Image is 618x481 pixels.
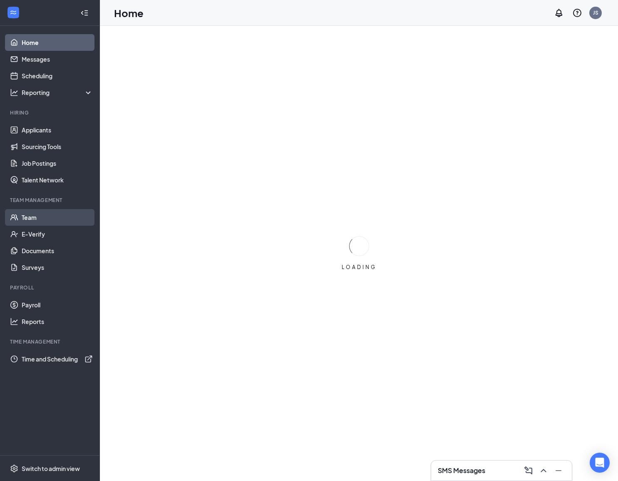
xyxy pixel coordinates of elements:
a: Documents [22,242,93,259]
svg: Collapse [80,9,89,17]
a: Reports [22,313,93,330]
div: Switch to admin view [22,464,80,473]
a: E-Verify [22,226,93,242]
svg: Settings [10,464,18,473]
h3: SMS Messages [438,466,485,475]
svg: Analysis [10,88,18,97]
a: Talent Network [22,172,93,188]
a: Payroll [22,297,93,313]
button: Minimize [552,464,565,477]
div: Open Intercom Messenger [590,453,610,473]
a: Team [22,209,93,226]
svg: Minimize [553,466,563,476]
a: Job Postings [22,155,93,172]
button: ChevronUp [537,464,550,477]
a: Sourcing Tools [22,138,93,155]
a: Home [22,34,93,51]
svg: ComposeMessage [524,466,534,476]
a: Time and SchedulingExternalLink [22,351,93,367]
a: Surveys [22,259,93,276]
div: LOADING [338,264,380,271]
svg: WorkstreamLogo [9,8,17,17]
a: Scheduling [22,67,93,84]
div: Reporting [22,88,93,97]
div: JS [593,9,598,16]
div: Payroll [10,284,91,291]
div: Hiring [10,109,91,116]
svg: QuestionInfo [572,8,582,18]
div: TIME MANAGEMENT [10,338,91,345]
svg: ChevronUp [539,466,549,476]
svg: Notifications [554,8,564,18]
button: ComposeMessage [522,464,535,477]
div: Team Management [10,197,91,204]
h1: Home [114,6,144,20]
a: Applicants [22,122,93,138]
a: Messages [22,51,93,67]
